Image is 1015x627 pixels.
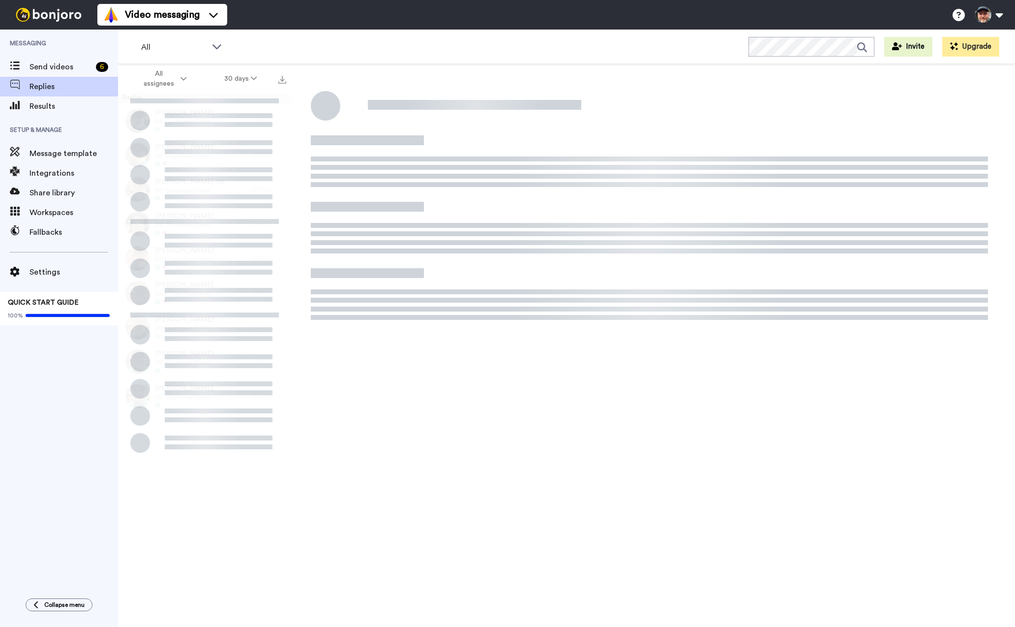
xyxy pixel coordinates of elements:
div: [DATE] [252,186,286,193]
div: [DATE] [252,220,286,228]
span: VIP Customer/Order [155,187,224,194]
div: [DATE] [252,254,286,262]
span: [PERSON_NAME] [155,383,213,393]
span: All [141,41,207,53]
div: [DATE] [252,151,286,159]
span: VIP Customer/Order [155,324,213,332]
span: 100% [8,312,23,319]
img: 692e670d-9848-417f-ad71-7f47645e4a6a-thumb.jpg [125,349,150,374]
span: VIP Customer/Order [155,221,213,229]
a: [PERSON_NAME]VIP Customer/Order[DATE] [118,138,291,172]
button: Invite [884,37,932,57]
span: VIP Customer/Order [155,393,213,401]
span: [PERSON_NAME] [155,246,213,255]
img: 3a739b7b-fec2-4d14-908e-02647faf618b-thumb.jpg [125,315,150,340]
button: Collapse menu [26,598,92,611]
span: Message template [30,148,118,159]
a: [PERSON_NAME]VIP Customer/Order[DATE] [118,310,291,345]
div: [DATE] [252,392,286,400]
div: [DATE] [252,289,286,297]
span: First Time Customer [155,290,213,298]
img: 046fb462-78e2-4ee5-a8e4-cfb9a116e6e4-thumb.jpg [125,212,150,236]
button: Upgrade [942,37,999,57]
div: [DATE] [252,358,286,366]
img: b3565c6f-ca74-48ae-8cea-c6f6b4acfc84-thumb.jpg [125,246,150,271]
a: [PERSON_NAME]VIP Customer/Order[DATE] [118,379,291,413]
img: export.svg [278,76,286,84]
a: [PERSON_NAME] SisVIP Customer/Order[DATE] [118,172,291,207]
img: 7e02eb65-798b-4aeb-83cd-6ba1a7c1f1c8-thumb.jpg [125,108,150,133]
span: Fallbacks [30,226,118,238]
a: [PERSON_NAME]First Time Customer[DATE] [118,276,291,310]
span: All assignees [139,69,179,89]
div: [DATE] [252,323,286,331]
span: [PERSON_NAME] Sis [155,177,224,187]
span: [PERSON_NAME] [155,349,213,359]
span: VIP Customer/Order [155,152,213,160]
span: QUICK START GUIDE [8,299,79,306]
span: Send videos [30,61,92,73]
span: [PERSON_NAME] [155,314,213,324]
a: [PERSON_NAME]VIP Customer/Order[DATE] [118,345,291,379]
a: [PERSON_NAME]VIP Customer/Order[DATE] [118,207,291,241]
img: 39537f28-e30d-4bea-b049-aba568953bcc-thumb.jpg [125,177,150,202]
a: [PERSON_NAME]First Time Customer[DATE] [118,241,291,276]
span: [PERSON_NAME] [155,142,213,152]
div: [DATE] [252,117,286,125]
span: Video messaging [125,8,200,22]
span: Workspaces [30,207,118,219]
span: Integrations [30,167,118,179]
span: Replies [30,81,118,93]
button: 30 days [206,70,276,88]
span: [PERSON_NAME] [155,280,213,290]
img: 13fcc93d-e308-4329-bb42-9f380352c949-thumb.jpg [125,281,150,305]
span: Settings [30,266,118,278]
span: Results [30,100,118,112]
div: Replies [118,94,291,103]
button: Export all results that match these filters now. [275,71,289,86]
button: All assignees [120,65,206,93]
a: [PERSON_NAME]VIP Customer/Order[DATE] [118,103,291,138]
span: VIP Customer/Order [155,359,213,367]
img: bj-logo-header-white.svg [12,8,86,22]
span: First Time Customer [155,255,213,263]
img: vm-color.svg [103,7,119,23]
img: b78f7391-9d38-4a0d-af66-664d88ebc1f5-thumb.jpg [125,143,150,167]
span: [PERSON_NAME] [155,108,213,118]
span: Collapse menu [44,601,85,609]
span: [PERSON_NAME] [155,211,213,221]
div: 6 [96,62,108,72]
img: 9be0dd89-14d7-42a2-af85-ebe0efe31b15-thumb.jpg [125,384,150,408]
span: VIP Customer/Order [155,118,213,125]
span: Share library [30,187,118,199]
